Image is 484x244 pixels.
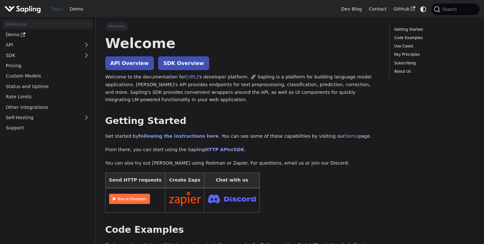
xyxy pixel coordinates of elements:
a: SDK [234,147,244,152]
th: Chat with us [204,173,260,188]
a: Rate Limits [2,92,93,102]
a: GitHub [390,4,418,14]
nav: Breadcrumbs [105,22,380,31]
p: You can also try out [PERSON_NAME] using Postman or Zapier. For questions, email us or join our D... [105,159,380,167]
a: Welcome [2,20,93,29]
a: [URL] [186,74,198,79]
a: SDK Overview [158,56,209,70]
a: API [2,40,80,50]
button: Switch between dark and light mode (currently system mode) [419,4,428,14]
a: Self-Hosting [2,113,93,122]
a: Demo [66,4,87,14]
a: Sapling.aiSapling.ai [4,4,43,14]
a: API Overview [105,56,154,70]
a: Dev Blog [337,4,365,14]
img: Sapling.ai [4,4,41,14]
h2: Getting Started [105,115,380,127]
span: Search [440,7,461,12]
a: Pricing [2,61,93,70]
h1: Welcome [105,35,380,52]
span: Welcome [105,22,128,31]
a: Demo [345,134,359,139]
a: Docs [48,4,66,14]
a: Contact [365,4,390,14]
h2: Code Examples [105,224,380,236]
button: Expand sidebar category 'SDK' [80,51,93,60]
a: Getting Started [394,27,472,33]
a: SDK [2,51,80,60]
a: About Us [394,69,472,75]
p: Welcome to the documentation for 's developer platform. 🚀 Sapling is a platform for building lang... [105,73,380,104]
th: Create Zaps [165,173,204,188]
img: Connect in Zapier [169,191,201,206]
a: Code Examples [394,35,472,41]
a: following the instructions here [139,134,218,139]
button: Search (Command+K) [431,4,479,15]
button: Expand sidebar category 'API' [80,40,93,50]
a: HTTP API [205,147,229,152]
th: Send HTTP requests [105,173,165,188]
p: Get started by . You can see some of these capabilities by visiting our page. [105,133,380,140]
a: Demo [2,30,93,39]
a: Status and Uptime [2,82,93,91]
a: Subscribing [394,60,472,66]
p: From there, you can start using the Sapling or . [105,146,380,154]
a: Custom Models [2,71,93,81]
a: Other Integrations [2,102,93,112]
a: Key Principles [394,52,472,58]
a: Use Cases [394,43,472,49]
a: Support [2,123,93,133]
img: Run in Postman [109,194,150,204]
img: Join Discord [208,192,256,206]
